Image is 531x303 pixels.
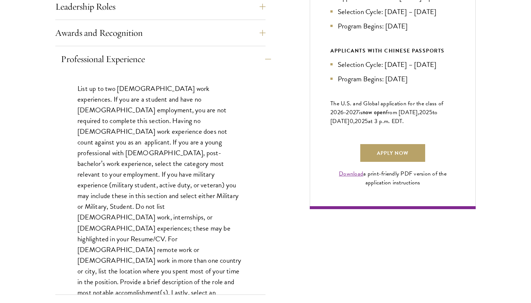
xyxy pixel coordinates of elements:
[359,108,362,117] span: is
[330,169,455,187] div: a print-friendly PDF version of the application instructions
[344,108,356,117] span: -202
[362,108,386,116] span: now open
[330,46,455,55] div: APPLICANTS WITH CHINESE PASSPORTS
[330,108,437,126] span: to [DATE]
[330,59,455,70] li: Selection Cycle: [DATE] – [DATE]
[350,117,353,126] span: 0
[340,108,344,117] span: 6
[419,108,429,117] span: 202
[356,108,359,117] span: 7
[360,144,425,162] a: Apply Now
[355,117,365,126] span: 202
[330,99,443,117] span: The U.S. and Global application for the class of 202
[429,108,433,117] span: 5
[330,21,455,31] li: Program Begins: [DATE]
[386,108,419,117] span: from [DATE],
[339,169,363,178] a: Download
[61,50,271,68] button: Professional Experience
[330,6,455,17] li: Selection Cycle: [DATE] – [DATE]
[368,117,404,126] span: at 3 p.m. EDT.
[365,117,368,126] span: 5
[353,117,355,126] span: ,
[55,24,265,42] button: Awards and Recognition
[330,74,455,84] li: Program Begins: [DATE]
